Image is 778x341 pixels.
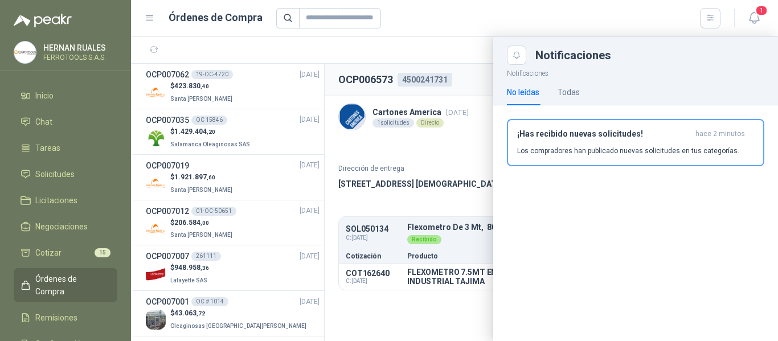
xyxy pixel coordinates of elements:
[14,42,36,63] img: Company Logo
[14,242,117,264] a: Cotizar15
[517,146,739,156] p: Los compradores han publicado nuevas solicitudes en tus categorías.
[14,111,117,133] a: Chat
[493,65,778,79] p: Notificaciones
[35,89,54,102] span: Inicio
[14,163,117,185] a: Solicitudes
[14,137,117,159] a: Tareas
[755,5,768,16] span: 1
[35,273,107,298] span: Órdenes de Compra
[95,248,110,257] span: 15
[35,311,77,324] span: Remisiones
[744,8,764,28] button: 1
[35,194,77,207] span: Licitaciones
[169,10,263,26] h1: Órdenes de Compra
[558,86,580,98] div: Todas
[35,116,52,128] span: Chat
[35,220,88,233] span: Negociaciones
[507,86,539,98] div: No leídas
[14,216,117,237] a: Negociaciones
[14,85,117,106] a: Inicio
[14,307,117,328] a: Remisiones
[507,46,526,65] button: Close
[43,54,114,61] p: FERROTOOLS S.A.S.
[43,44,114,52] p: HERNAN RUALES
[14,268,117,302] a: Órdenes de Compra
[35,142,60,154] span: Tareas
[14,190,117,211] a: Licitaciones
[14,14,72,27] img: Logo peakr
[535,50,764,61] div: Notificaciones
[35,246,62,259] span: Cotizar
[35,168,75,180] span: Solicitudes
[517,129,691,139] h3: ¡Has recibido nuevas solicitudes!
[507,119,764,166] button: ¡Has recibido nuevas solicitudes!hace 2 minutos Los compradores han publicado nuevas solicitudes ...
[695,129,745,139] span: hace 2 minutos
